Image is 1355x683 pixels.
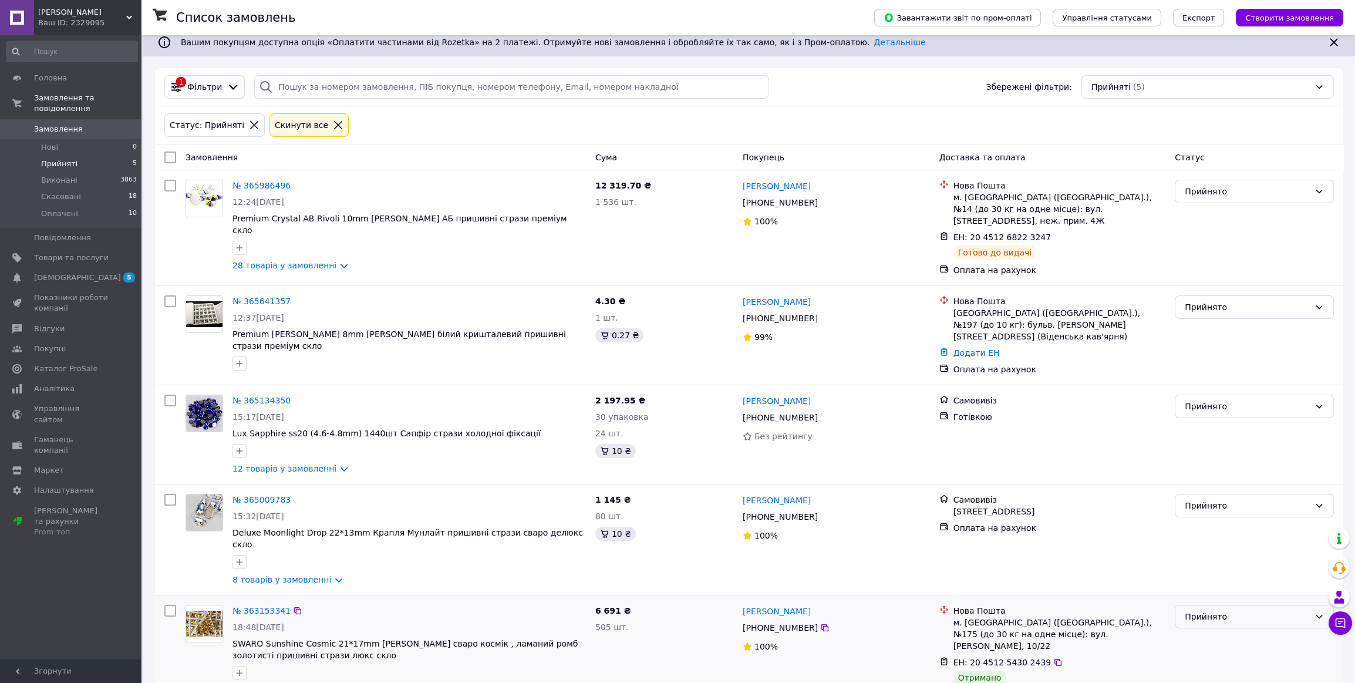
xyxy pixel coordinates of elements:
[1236,9,1343,26] button: Створити замовлення
[254,75,768,99] input: Пошук за номером замовлення, ПІБ покупця, номером телефону, Email, номером накладної
[120,175,137,186] span: 3863
[595,328,643,342] div: 0.27 ₴
[754,217,778,226] span: 100%
[595,512,623,521] span: 80 шт.
[232,329,566,351] a: Premium [PERSON_NAME] 8mm [PERSON_NAME] білий кришталевий пришивні стрази преміум скло
[41,175,77,186] span: Виконані
[743,605,811,617] a: [PERSON_NAME]
[1245,14,1334,22] span: Створити замовлення
[232,214,567,235] a: Premium Crystal AB Rivoli 10mm [PERSON_NAME] АБ пришивні стрази преміум скло
[176,11,295,25] h1: Список замовлень
[186,611,223,636] img: Фото товару
[34,527,109,537] div: Prom топ
[133,159,137,169] span: 5
[232,429,541,438] span: Lux Sapphire ss20 (4.6-4.8mm) 1440шт Сапфір стрази холодної фіксації
[1185,499,1310,512] div: Прийнято
[186,301,223,327] img: Фото товару
[41,142,58,153] span: Нові
[186,153,238,162] span: Замовлення
[38,7,126,18] span: Blesk Straz
[1185,301,1310,314] div: Прийнято
[232,575,331,584] a: 8 товарів у замовленні
[232,412,284,422] span: 15:17[DATE]
[34,383,75,394] span: Аналітика
[953,605,1166,617] div: Нова Пошта
[953,264,1166,276] div: Оплата на рахунок
[953,617,1166,652] div: м. [GEOGRAPHIC_DATA] ([GEOGRAPHIC_DATA].), №175 (до 30 кг на одне місце): вул. [PERSON_NAME], 10/22
[232,396,291,405] a: № 365134350
[167,119,247,132] div: Статус: Прийняті
[953,295,1166,307] div: Нова Пошта
[232,512,284,521] span: 15:32[DATE]
[232,297,291,306] a: № 365641357
[953,348,1000,358] a: Додати ЕН
[743,512,818,521] span: [PHONE_NUMBER]
[743,413,818,422] span: [PHONE_NUMBER]
[884,12,1032,23] span: Завантажити звіт по пром-оплаті
[34,253,109,263] span: Товари та послуги
[34,272,121,283] span: [DEMOGRAPHIC_DATA]
[754,432,813,441] span: Без рейтингу
[743,153,784,162] span: Покупець
[754,531,778,540] span: 100%
[754,642,778,651] span: 100%
[595,606,631,615] span: 6 691 ₴
[34,292,109,314] span: Показники роботи компанії
[272,119,331,132] div: Cкинути все
[743,296,811,308] a: [PERSON_NAME]
[186,605,223,642] a: Фото товару
[129,191,137,202] span: 18
[953,364,1166,375] div: Оплата на рахунок
[186,395,223,432] img: Фото товару
[1329,611,1352,635] button: Чат з покупцем
[953,494,1166,506] div: Самовивіз
[232,639,578,660] a: SWARO Sunshine Cosmic 21*17mm [PERSON_NAME] сваро космік , ламаний ромб золотисті пришивні стрази...
[232,464,336,473] a: 12 товарів у замовленні
[1224,12,1343,22] a: Створити замовлення
[34,506,109,538] span: [PERSON_NAME] та рахунки
[743,623,818,632] span: [PHONE_NUMBER]
[743,314,818,323] span: [PHONE_NUMBER]
[1175,153,1205,162] span: Статус
[1053,9,1161,26] button: Управління статусами
[34,465,64,476] span: Маркет
[186,395,223,432] a: Фото товару
[232,313,284,322] span: 12:37[DATE]
[34,344,66,354] span: Покупці
[232,606,291,615] a: № 363153341
[1062,14,1152,22] span: Управління статусами
[953,191,1166,227] div: м. [GEOGRAPHIC_DATA] ([GEOGRAPHIC_DATA].), №14 (до 30 кг на одне місце): вул. [STREET_ADDRESS], н...
[953,180,1166,191] div: Нова Пошта
[34,233,91,243] span: Повідомлення
[595,396,646,405] span: 2 197.95 ₴
[34,324,65,334] span: Відгуки
[953,307,1166,342] div: [GEOGRAPHIC_DATA] ([GEOGRAPHIC_DATA].), №197 (до 10 кг): бульв. [PERSON_NAME][STREET_ADDRESS] (Ві...
[232,197,284,207] span: 12:24[DATE]
[1182,14,1215,22] span: Експорт
[953,522,1166,534] div: Оплата на рахунок
[595,313,618,322] span: 1 шт.
[181,38,925,47] span: Вашим покупцям доступна опція «Оплатити частинами від Rozetka» на 2 платежі. Отримуйте нові замов...
[133,142,137,153] span: 0
[595,429,623,438] span: 24 шт.
[232,528,583,549] a: Deluxe Moonlight Drop 22*13mm Крапля Мунлайт пришивні стрази сваро делюкс скло
[186,494,223,531] a: Фото товару
[123,272,135,282] span: 5
[743,198,818,207] span: [PHONE_NUMBER]
[186,180,223,217] img: Фото товару
[953,506,1166,517] div: [STREET_ADDRESS]
[953,233,1051,242] span: ЕН: 20 4512 6822 3247
[953,395,1166,406] div: Самовивіз
[874,9,1041,26] button: Завантажити звіт по пром-оплаті
[953,658,1051,667] span: ЕН: 20 4512 5430 2439
[743,494,811,506] a: [PERSON_NAME]
[595,444,636,458] div: 10 ₴
[41,191,81,202] span: Скасовані
[41,208,78,219] span: Оплачені
[232,623,284,632] span: 18:48[DATE]
[186,180,223,217] a: Фото товару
